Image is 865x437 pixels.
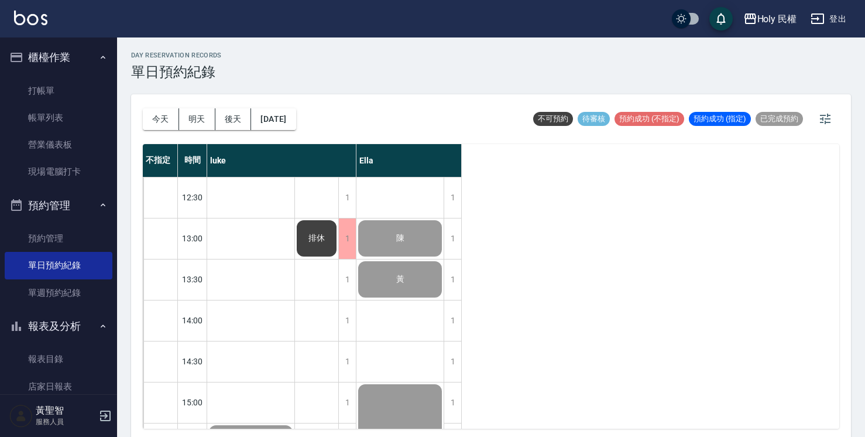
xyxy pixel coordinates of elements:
[251,108,296,130] button: [DATE]
[444,218,461,259] div: 1
[143,144,178,177] div: 不指定
[739,7,802,31] button: Holy 民權
[14,11,47,25] img: Logo
[178,259,207,300] div: 13:30
[338,218,356,259] div: 1
[9,404,33,428] img: Person
[338,301,356,341] div: 1
[143,108,179,130] button: 今天
[806,8,851,30] button: 登出
[689,114,751,124] span: 預約成功 (指定)
[178,341,207,382] div: 14:30
[5,131,112,158] a: 營業儀表板
[5,311,112,342] button: 報表及分析
[179,108,215,130] button: 明天
[178,177,207,218] div: 12:30
[338,177,356,218] div: 1
[131,52,222,59] h2: day Reservation records
[131,64,222,80] h3: 單日預約紀錄
[709,7,733,30] button: save
[338,383,356,423] div: 1
[338,260,356,300] div: 1
[578,114,610,124] span: 待審核
[178,218,207,259] div: 13:00
[615,114,684,124] span: 預約成功 (不指定)
[444,177,461,218] div: 1
[215,108,252,130] button: 後天
[757,12,797,26] div: Holy 民權
[5,225,112,252] a: 預約管理
[444,383,461,423] div: 1
[444,301,461,341] div: 1
[5,279,112,306] a: 單週預約紀錄
[444,260,461,300] div: 1
[178,300,207,341] div: 14:00
[178,382,207,423] div: 15:00
[36,405,95,416] h5: 黃聖智
[5,77,112,104] a: 打帳單
[5,346,112,373] a: 報表目錄
[394,233,407,244] span: 陳
[5,252,112,279] a: 單日預約紀錄
[178,144,207,177] div: 時間
[338,342,356,382] div: 1
[756,114,803,124] span: 已完成預約
[36,416,95,427] p: 服務人員
[5,190,112,221] button: 預約管理
[5,373,112,400] a: 店家日報表
[5,158,112,185] a: 現場電腦打卡
[533,114,573,124] span: 不可預約
[207,144,356,177] div: luke
[444,342,461,382] div: 1
[356,144,462,177] div: Ella
[306,233,327,244] span: 排休
[5,42,112,73] button: 櫃檯作業
[394,274,407,285] span: 黃
[5,104,112,131] a: 帳單列表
